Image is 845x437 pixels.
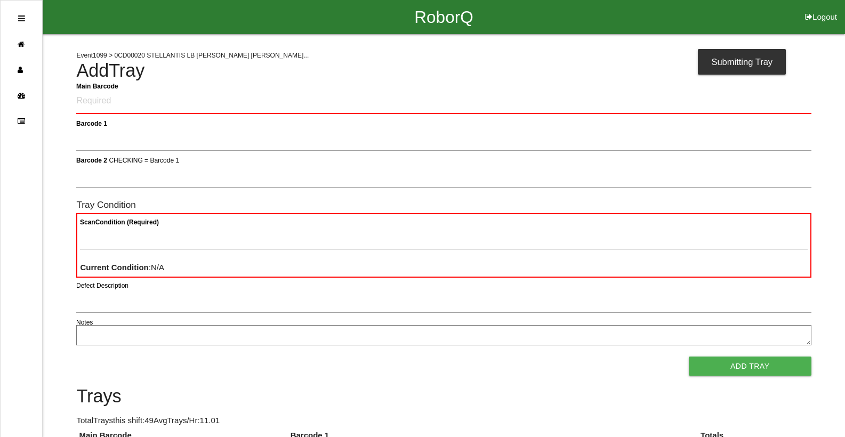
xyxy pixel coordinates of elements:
h4: Add Tray [76,61,811,81]
button: Add Tray [689,357,811,376]
b: Main Barcode [76,82,118,90]
b: Barcode 2 [76,156,107,164]
span: CHECKING = Barcode 1 [109,156,180,164]
b: Scan Condition (Required) [80,218,159,226]
p: Total Trays this shift: 49 Avg Trays /Hr: 11.01 [76,415,811,427]
div: Submitting Tray [698,49,786,75]
span: Event 1099 > 0CD00020 STELLANTIS LB [PERSON_NAME] [PERSON_NAME]... [76,52,309,59]
h4: Trays [76,386,811,407]
b: Current Condition [80,263,148,272]
label: Defect Description [76,281,128,290]
label: Notes [76,318,93,327]
div: Open [18,6,25,31]
b: Barcode 1 [76,119,107,127]
span: : N/A [80,263,164,272]
input: Required [76,89,811,114]
h6: Tray Condition [76,200,811,210]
